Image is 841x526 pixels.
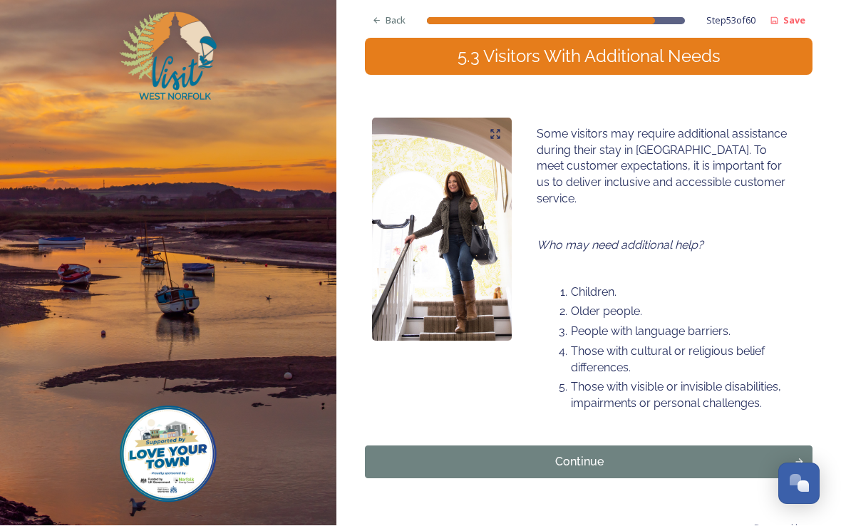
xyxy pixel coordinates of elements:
[554,324,795,341] li: People with language barriers.
[554,380,795,412] li: Those with visible or invisible disabilities, impairments or personal challenges.
[554,304,795,321] li: Older people.
[537,127,795,208] p: Some visitors may require additional assistance during their stay in [GEOGRAPHIC_DATA]. To meet c...
[365,446,812,479] button: Continue
[778,463,820,505] button: Open Chat
[554,344,795,376] li: Those with cultural or religious belief differences.
[537,239,703,252] em: Who may need additional help?
[386,14,406,28] span: Back
[373,454,787,471] div: Continue
[371,44,807,70] div: 5.3 Visitors With Additional Needs
[706,14,755,28] span: Step 53 of 60
[783,14,805,27] strong: Save
[554,285,795,301] li: Children.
